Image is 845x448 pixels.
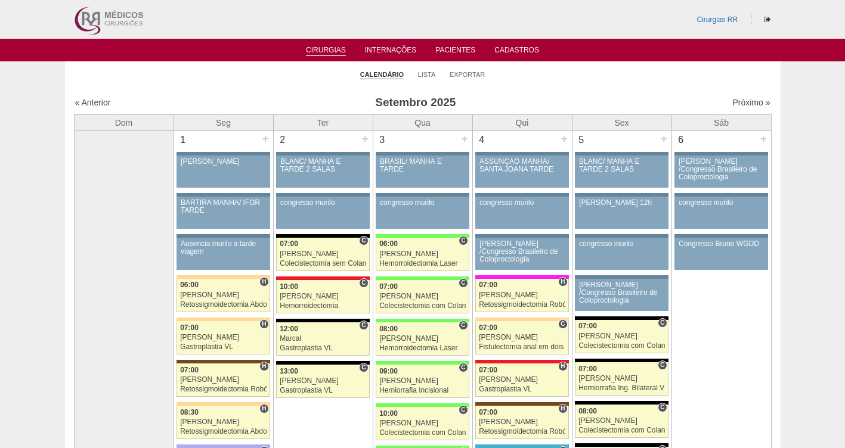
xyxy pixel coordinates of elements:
span: Consultório [459,321,468,330]
div: Key: Aviso [475,152,568,155]
span: 07:00 [578,365,597,373]
a: H 07:00 [PERSON_NAME] Retossigmoidectomia Robótica [177,363,270,397]
a: congresso murilo [674,197,767,229]
div: Key: Santa Joana [475,402,568,406]
span: 07:00 [379,282,398,291]
th: Sex [572,114,671,130]
div: congresso murilo [679,199,764,207]
div: [PERSON_NAME] /Congresso Brasileiro de Coloproctologia [579,281,664,305]
div: Key: Assunção [276,276,369,280]
a: Pacientes [435,46,475,58]
div: [PERSON_NAME] [379,293,466,300]
div: Key: Blanc [276,361,369,365]
span: Consultório [359,236,368,245]
div: Key: Brasil [376,276,469,280]
span: Consultório [459,405,468,415]
div: Colecistectomia com Colangiografia VL [578,342,665,350]
span: 10:00 [280,282,298,291]
div: Key: Aviso [674,193,767,197]
div: congresso murilo [479,199,565,207]
div: [PERSON_NAME] [479,334,565,341]
div: 6 [672,131,691,149]
div: [PERSON_NAME] [379,419,466,427]
span: 08:00 [578,407,597,415]
div: Key: Aviso [575,152,668,155]
span: 06:00 [180,281,199,289]
div: [PERSON_NAME] [379,335,466,343]
div: BLANC/ MANHÃ E TARDE 2 SALAS [579,158,664,173]
span: 09:00 [379,367,398,375]
div: Retossigmoidectomia Robótica [180,385,267,393]
div: Ausencia murilo a tarde viagem [181,240,266,256]
span: 07:00 [479,408,497,416]
span: Hospital [259,404,268,413]
div: [PERSON_NAME] [180,291,267,299]
div: 3 [373,131,392,149]
div: Retossigmoidectomia Abdominal VL [180,301,267,309]
div: [PERSON_NAME] [578,375,665,382]
a: [PERSON_NAME] 12h [575,197,668,229]
a: Próximo » [732,98,770,107]
a: [PERSON_NAME] [177,155,270,188]
div: Key: Bartira [177,402,270,406]
div: Gastroplastia VL [280,387,366,394]
div: Key: Aviso [475,234,568,238]
span: 07:00 [479,281,497,289]
div: Marcal [280,335,366,343]
span: Consultório [359,363,368,372]
div: [PERSON_NAME] /Congresso Brasileiro de Coloproctologia [479,240,565,264]
th: Ter [273,114,373,130]
a: congresso murilo [575,238,668,270]
div: + [460,131,470,147]
th: Qua [373,114,472,130]
span: 07:00 [479,366,497,374]
div: Herniorrafia Ing. Bilateral VL [578,384,665,392]
div: Key: Blanc [276,319,369,322]
span: 10:00 [379,409,398,418]
div: Colecistectomia sem Colangiografia VL [280,260,366,267]
div: [PERSON_NAME] [280,293,366,300]
a: C 12:00 Marcal Gastroplastia VL [276,322,369,356]
a: C 13:00 [PERSON_NAME] Gastroplastia VL [276,365,369,398]
a: Congresso Bruno WGDD [674,238,767,270]
span: Consultório [459,363,468,372]
div: Hemorroidectomia [280,302,366,310]
div: 4 [473,131,491,149]
div: [PERSON_NAME] [280,377,366,385]
div: Key: Blanc [276,234,369,238]
div: Gastroplastia VL [479,385,565,393]
div: Key: Brasil [376,403,469,407]
a: Internações [365,46,417,58]
a: ASSUNÇÃO MANHÃ/ SANTA JOANA TARDE [475,155,568,188]
div: Key: Aviso [177,234,270,238]
div: [PERSON_NAME] [181,158,266,166]
div: [PERSON_NAME] [180,334,267,341]
span: 06:00 [379,239,398,248]
div: Key: Aviso [674,234,767,238]
a: C 10:00 [PERSON_NAME] Colecistectomia com Colangiografia VL [376,407,469,440]
div: Key: Aviso [376,193,469,197]
a: BLANC/ MANHÃ E TARDE 2 SALAS [575,155,668,188]
a: C 08:00 [PERSON_NAME] Colecistectomia com Colangiografia VL [575,405,668,438]
div: Key: Bartira [177,275,270,279]
div: [PERSON_NAME] /Congresso Brasileiro de Coloproctologia [679,158,764,182]
div: Retossigmoidectomia Abdominal VL [180,428,267,435]
span: Consultório [558,319,567,329]
div: Retossigmoidectomia Robótica [479,428,565,435]
span: Consultório [459,278,468,288]
span: Consultório [658,360,667,370]
div: Key: Neomater [475,444,568,448]
span: Hospital [558,362,567,371]
a: Calendário [360,70,404,79]
span: 13:00 [280,367,298,375]
i: Sair [764,16,770,23]
div: Herniorrafia Incisional [379,387,466,394]
a: H 07:00 [PERSON_NAME] Gastroplastia VL [475,363,568,397]
a: C 07:00 [PERSON_NAME] Herniorrafia Ing. Bilateral VL [575,362,668,396]
div: congresso murilo [579,240,664,248]
div: [PERSON_NAME] [479,418,565,426]
div: Gastroplastia VL [280,344,366,352]
div: 5 [572,131,591,149]
div: Key: Blanc [575,443,668,447]
div: Fistulectomia anal em dois tempos [479,343,565,351]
